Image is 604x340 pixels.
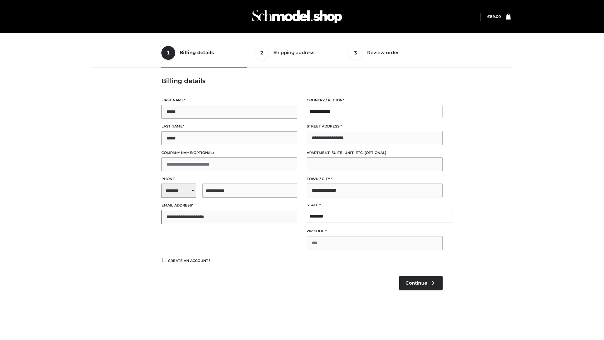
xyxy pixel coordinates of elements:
span: £ [487,14,490,19]
label: ZIP Code [307,228,443,234]
a: £89.00 [487,14,501,19]
h3: Billing details [161,77,443,85]
bdi: 89.00 [487,14,501,19]
span: (optional) [192,150,214,155]
label: State [307,202,443,208]
label: Last name [161,123,297,129]
label: Street address [307,123,443,129]
input: Create an account? [161,258,167,262]
label: First name [161,97,297,103]
img: Schmodel Admin 964 [250,4,344,29]
label: Email address [161,202,297,208]
label: Country / Region [307,97,443,103]
span: Create an account? [168,258,210,263]
label: Town / City [307,176,443,182]
span: Continue [405,280,427,286]
label: Phone [161,176,297,182]
span: (optional) [365,150,386,155]
label: Apartment, suite, unit, etc. [307,150,443,156]
a: Continue [399,276,443,290]
label: Company name [161,150,297,156]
